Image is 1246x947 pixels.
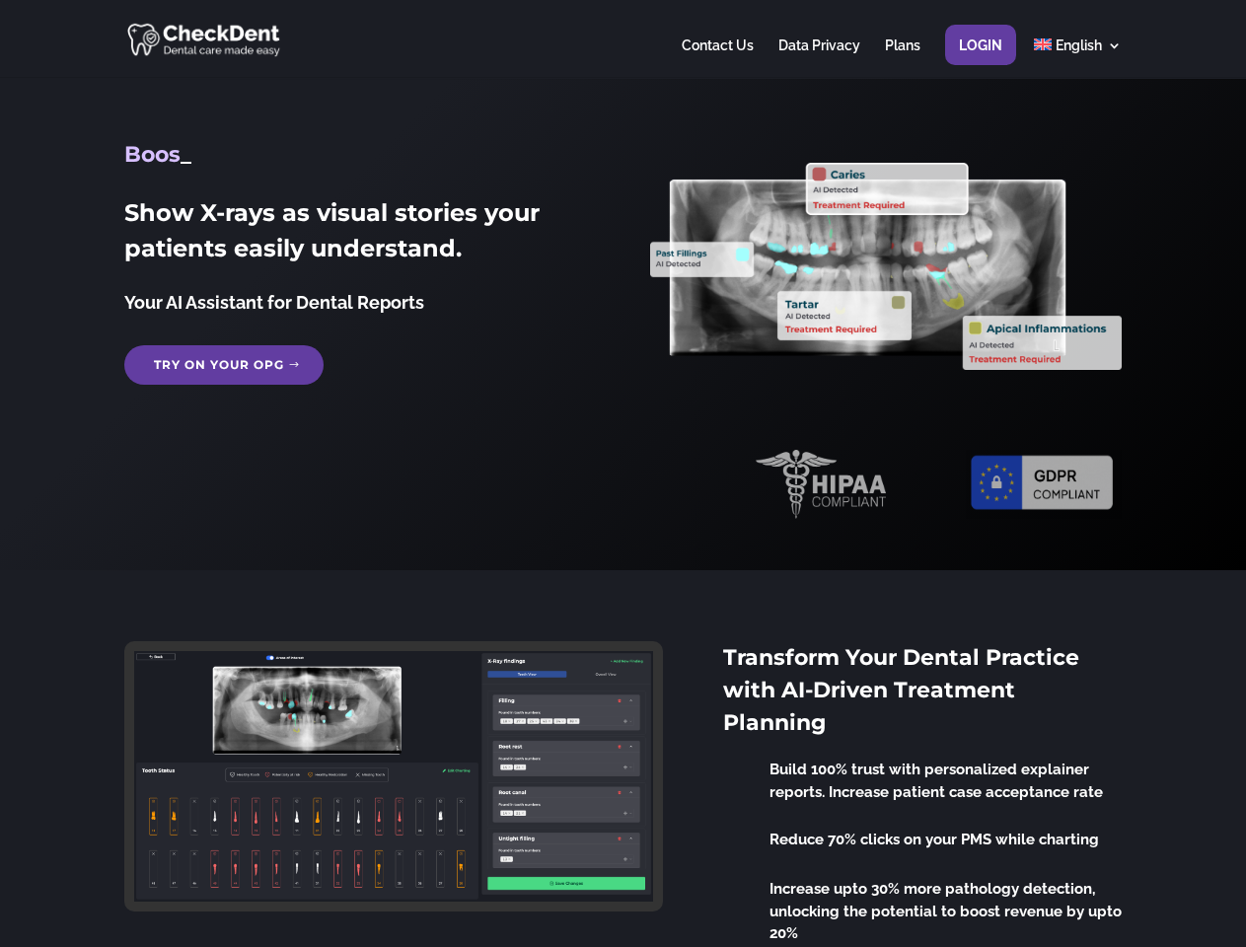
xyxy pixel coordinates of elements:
a: Data Privacy [778,38,860,77]
img: CheckDent AI [127,20,282,58]
a: Login [959,38,1002,77]
span: _ [181,141,191,168]
a: Plans [885,38,920,77]
span: Your AI Assistant for Dental Reports [124,292,424,313]
span: Transform Your Dental Practice with AI-Driven Treatment Planning [723,644,1079,736]
span: Increase upto 30% more pathology detection, unlocking the potential to boost revenue by upto 20% [770,880,1122,942]
span: Build 100% trust with personalized explainer reports. Increase patient case acceptance rate [770,761,1103,801]
span: Reduce 70% clicks on your PMS while charting [770,831,1099,848]
a: English [1034,38,1122,77]
img: X_Ray_annotated [650,163,1121,370]
h2: Show X-rays as visual stories your patients easily understand. [124,195,595,276]
a: Contact Us [682,38,754,77]
a: Try on your OPG [124,345,324,385]
span: English [1056,37,1102,53]
span: Boos [124,141,181,168]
